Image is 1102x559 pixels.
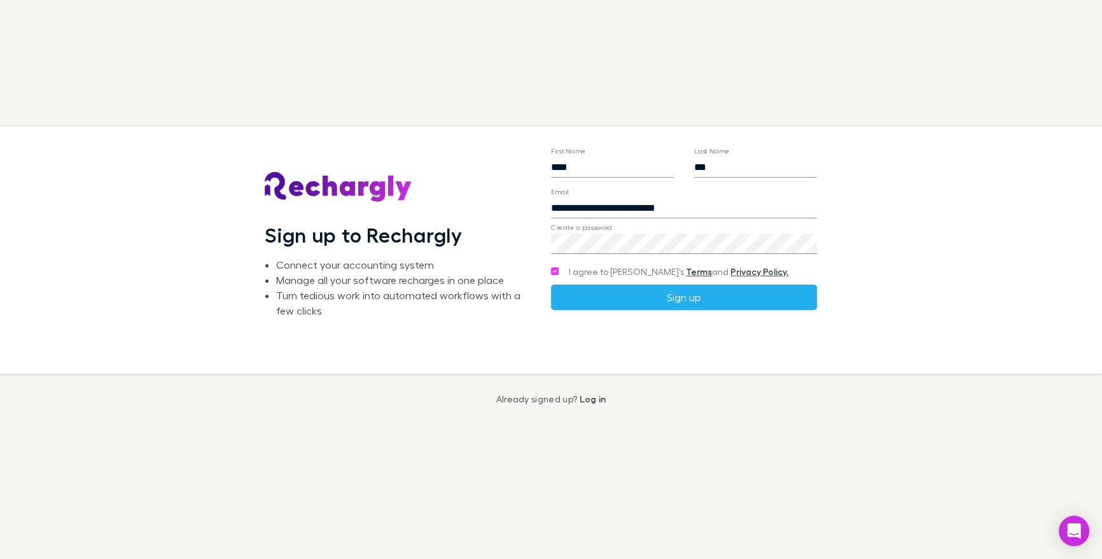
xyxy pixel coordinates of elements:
[1059,516,1089,546] div: Open Intercom Messenger
[551,223,612,232] label: Create a password
[276,288,531,318] li: Turn tedious work into automated workflows with a few clicks
[551,285,817,310] button: Sign up
[730,266,788,277] a: Privacy Policy.
[694,146,729,156] label: Last Name
[551,187,568,197] label: Email
[265,172,412,202] img: Rechargly's Logo
[551,146,586,156] label: First Name
[265,223,463,247] h1: Sign up to Rechargly
[276,257,531,272] li: Connect your accounting system
[686,266,712,277] a: Terms
[496,394,606,404] p: Already signed up?
[569,265,788,278] span: I agree to [PERSON_NAME]’s and
[580,393,606,404] a: Log in
[276,272,531,288] li: Manage all your software recharges in one place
